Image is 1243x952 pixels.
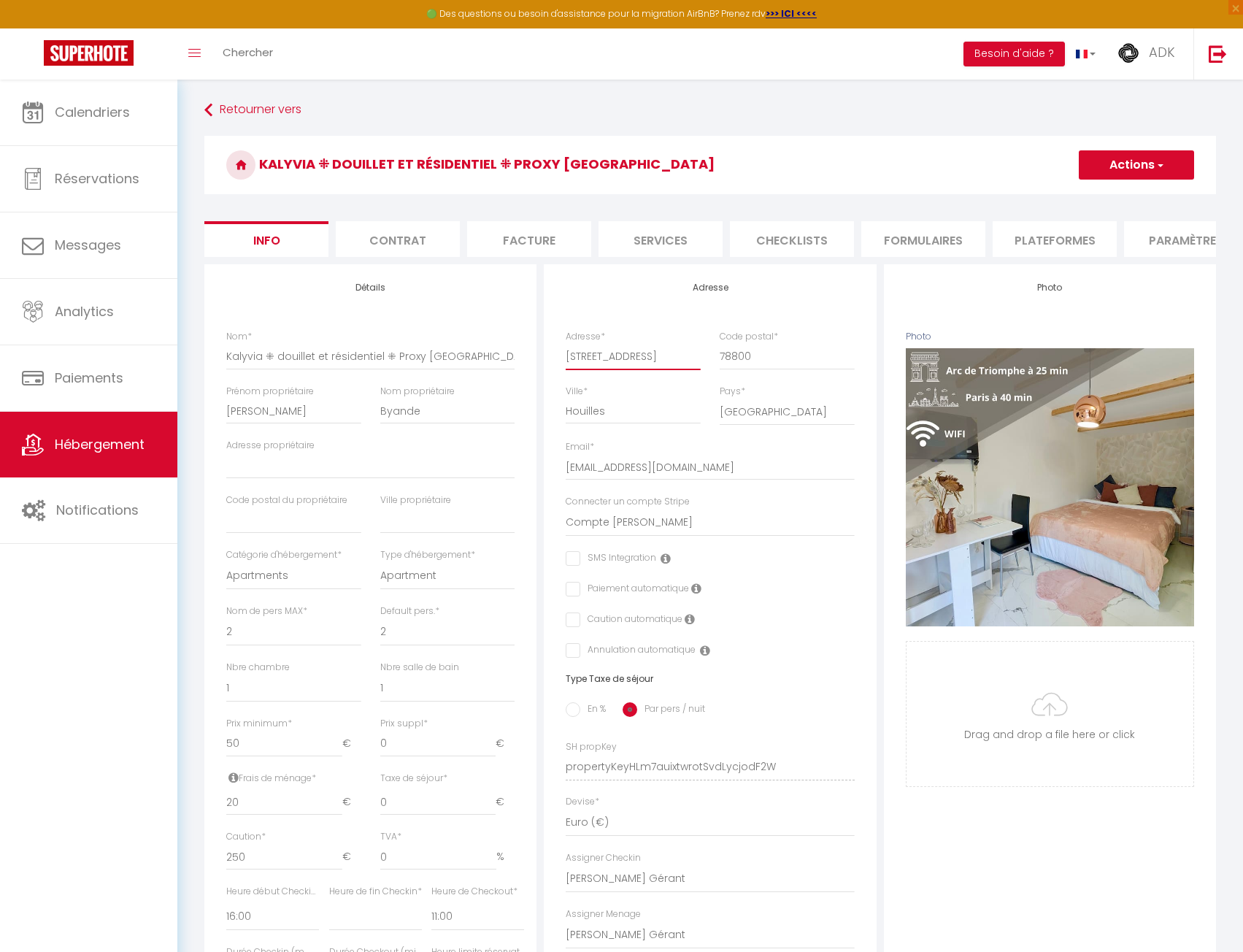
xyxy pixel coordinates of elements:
[566,674,854,684] h6: Type Taxe de séjour
[380,548,475,562] label: Type d'hébergement
[720,385,745,399] label: Pays
[580,702,606,718] label: En %
[226,439,315,453] label: Adresse propriétaire
[342,844,361,870] span: €
[226,283,515,293] h4: Détails
[993,221,1117,257] li: Plateformes
[226,772,316,786] label: Frais de ménage
[861,221,985,257] li: Formulaires
[336,221,460,257] li: Contrat
[226,548,342,562] label: Catégorie d'hébergement
[380,772,447,786] label: Taxe de séjour
[566,851,641,865] label: Assigner Checkin
[963,42,1065,66] button: Besoin d'aide ?
[55,302,114,320] span: Analytics
[55,103,130,121] span: Calendriers
[204,136,1216,194] h3: Kalyvia ⁜ douillet et résidentiel ⁜ Proxy [GEOGRAPHIC_DATA]
[44,40,134,66] img: Super Booking
[580,613,682,629] label: Caution automatique
[566,740,617,754] label: SH propKey
[637,702,705,718] label: Par pers / nuit
[431,885,517,899] label: Heure de Checkout
[380,661,459,675] label: Nbre salle de bain
[329,885,422,899] label: Heure de fin Checkin
[580,582,689,598] label: Paiement automatique
[380,717,428,731] label: Prix suppl
[496,731,515,757] span: €
[566,795,599,809] label: Devise
[226,330,252,344] label: Nom
[226,717,292,731] label: Prix minimum
[566,330,605,344] label: Adresse
[226,385,314,399] label: Prénom propriétaire
[226,494,347,507] label: Code postal du propriétaire
[380,385,455,399] label: Nom propriétaire
[55,236,121,254] span: Messages
[380,830,401,844] label: TVA
[496,844,515,870] span: %
[766,7,817,20] a: >>> ICI <<<<
[380,604,439,618] label: Default pers.
[228,772,239,783] i: Frais de ménage
[566,385,588,399] label: Ville
[720,330,778,344] label: Code postal
[566,495,690,509] label: Connecter un compte Stripe
[1209,45,1227,63] img: logout
[380,494,451,507] label: Ville propriétaire
[1149,43,1175,61] span: ADK
[226,830,266,844] label: Caution
[566,283,854,293] h4: Adresse
[226,661,290,675] label: Nbre chambre
[223,45,273,60] span: Chercher
[204,221,328,257] li: Info
[906,283,1194,293] h4: Photo
[1107,28,1193,80] a: ... ADK
[730,221,854,257] li: Checklists
[204,97,1216,123] a: Retourner vers
[906,330,931,344] label: Photo
[226,604,307,618] label: Nom de pers MAX
[55,435,145,453] span: Hébergement
[212,28,284,80] a: Chercher
[599,221,723,257] li: Services
[342,789,361,815] span: €
[56,501,139,519] span: Notifications
[496,789,515,815] span: €
[1117,42,1139,64] img: ...
[566,440,594,454] label: Email
[467,221,591,257] li: Facture
[55,169,139,188] span: Réservations
[55,369,123,387] span: Paiements
[566,907,641,921] label: Assigner Menage
[1079,150,1194,180] button: Actions
[342,731,361,757] span: €
[226,885,319,899] label: Heure début Checkin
